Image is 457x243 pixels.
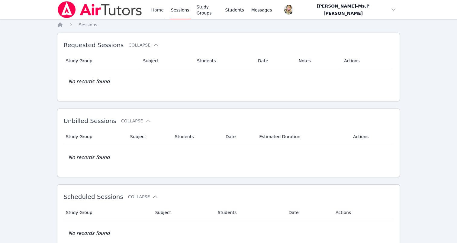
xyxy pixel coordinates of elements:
[63,144,394,171] td: No records found
[63,193,123,200] span: Scheduled Sessions
[57,1,143,18] img: Air Tutors
[63,117,116,125] span: Unbilled Sessions
[63,205,152,220] th: Study Group
[63,68,394,95] td: No records found
[121,118,151,124] button: Collapse
[171,129,222,144] th: Students
[222,129,256,144] th: Date
[349,129,394,144] th: Actions
[254,53,295,68] th: Date
[140,53,194,68] th: Subject
[79,22,97,27] span: Sessions
[256,129,349,144] th: Estimated Duration
[128,42,159,48] button: Collapse
[193,53,254,68] th: Students
[285,205,332,220] th: Date
[57,22,400,28] nav: Breadcrumb
[332,205,394,220] th: Actions
[251,7,272,13] span: Messages
[63,53,139,68] th: Study Group
[295,53,340,68] th: Notes
[128,194,158,200] button: Collapse
[340,53,394,68] th: Actions
[214,205,285,220] th: Students
[79,22,97,28] a: Sessions
[152,205,214,220] th: Subject
[63,41,124,49] span: Requested Sessions
[63,129,127,144] th: Study Group
[127,129,171,144] th: Subject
